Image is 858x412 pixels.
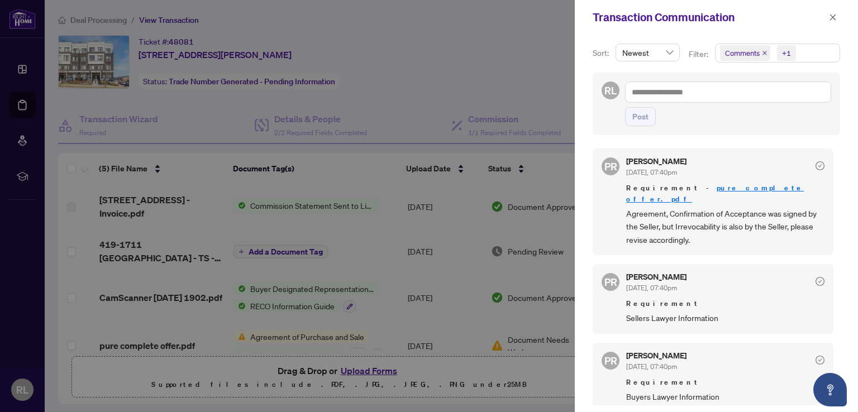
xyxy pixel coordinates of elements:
span: check-circle [816,277,824,286]
span: check-circle [816,161,824,170]
span: [DATE], 07:40pm [626,362,677,371]
span: Agreement, Confirmation of Acceptance was signed by the Seller, but Irrevocability is also by the... [626,207,824,246]
span: Requirement [626,377,824,388]
span: RL [604,83,617,98]
span: Sellers Lawyer Information [626,312,824,324]
span: Comments [720,45,770,61]
p: Sort: [593,47,611,59]
span: close [829,13,837,21]
span: Requirement [626,298,824,309]
span: PR [604,353,617,368]
p: Filter: [689,48,710,60]
span: Requirement - [626,183,824,205]
span: Buyers Lawyer Information [626,390,824,403]
span: check-circle [816,356,824,365]
div: Transaction Communication [593,9,826,26]
h5: [PERSON_NAME] [626,273,687,281]
span: close [762,50,768,56]
button: Post [625,107,656,126]
span: [DATE], 07:40pm [626,168,677,176]
div: +1 [782,47,791,59]
span: PR [604,159,617,174]
h5: [PERSON_NAME] [626,352,687,360]
span: Comments [725,47,760,59]
h5: [PERSON_NAME] [626,157,687,165]
span: Newest [622,44,673,61]
button: Open asap [813,373,847,406]
span: PR [604,274,617,290]
span: [DATE], 07:40pm [626,284,677,292]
